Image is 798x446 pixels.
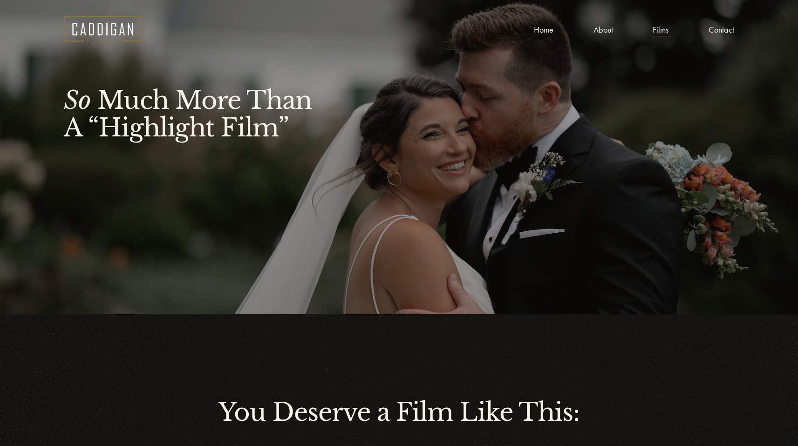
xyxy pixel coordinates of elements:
[653,23,668,37] a: Films
[64,87,343,142] h2: Much More Than A “Highlight Film”
[593,23,613,37] a: About
[64,394,734,431] p: You Deserve a Film Like This:
[64,85,91,115] em: So
[64,16,142,44] img: Caddigan Films
[534,23,553,37] a: Home
[709,23,734,37] a: Contact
